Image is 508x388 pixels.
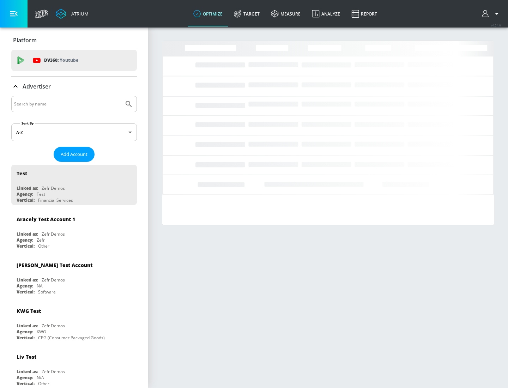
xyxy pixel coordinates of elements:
div: Platform [11,30,137,50]
label: Sort By [20,121,35,126]
div: Advertiser [11,77,137,96]
div: Vertical: [17,289,35,295]
a: Analyze [306,1,346,26]
div: N/A [37,375,44,381]
div: TestLinked as:Zefr DemosAgency:TestVertical:Financial Services [11,165,137,205]
div: CPG (Consumer Packaged Goods) [38,335,105,341]
a: measure [265,1,306,26]
div: [PERSON_NAME] Test Account [17,262,92,268]
div: Linked as: [17,323,38,329]
div: Zefr Demos [42,277,65,283]
div: Zefr Demos [42,185,65,191]
div: Test [37,191,45,197]
div: Linked as: [17,231,38,237]
div: Software [38,289,56,295]
p: Platform [13,36,37,44]
div: Vertical: [17,197,35,203]
div: Agency: [17,375,33,381]
div: Liv Test [17,353,36,360]
div: KWG Test [17,308,41,314]
div: Zefr [37,237,45,243]
button: Add Account [54,147,95,162]
a: Atrium [56,8,89,19]
div: Agency: [17,237,33,243]
p: Youtube [60,56,78,64]
div: Atrium [68,11,89,17]
div: Vertical: [17,335,35,341]
div: [PERSON_NAME] Test AccountLinked as:Zefr DemosAgency:NAVertical:Software [11,256,137,297]
a: optimize [188,1,228,26]
div: Vertical: [17,243,35,249]
a: Report [346,1,383,26]
div: Other [38,243,49,249]
div: Other [38,381,49,387]
div: Vertical: [17,381,35,387]
div: NA [37,283,43,289]
a: Target [228,1,265,26]
div: Test [17,170,27,177]
div: Linked as: [17,185,38,191]
div: A-Z [11,123,137,141]
div: KWG TestLinked as:Zefr DemosAgency:KWGVertical:CPG (Consumer Packaged Goods) [11,302,137,342]
div: DV360: Youtube [11,50,137,71]
input: Search by name [14,99,121,109]
span: v 4.24.0 [491,23,501,27]
div: Linked as: [17,277,38,283]
div: Aracely Test Account 1 [17,216,75,223]
div: Linked as: [17,369,38,375]
div: Zefr Demos [42,323,65,329]
div: Financial Services [38,197,73,203]
div: Aracely Test Account 1Linked as:Zefr DemosAgency:ZefrVertical:Other [11,211,137,251]
div: KWG [37,329,46,335]
div: Agency: [17,191,33,197]
div: Zefr Demos [42,369,65,375]
div: Agency: [17,283,33,289]
p: Advertiser [23,83,51,90]
span: Add Account [61,150,87,158]
div: Agency: [17,329,33,335]
div: Zefr Demos [42,231,65,237]
p: DV360: [44,56,78,64]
